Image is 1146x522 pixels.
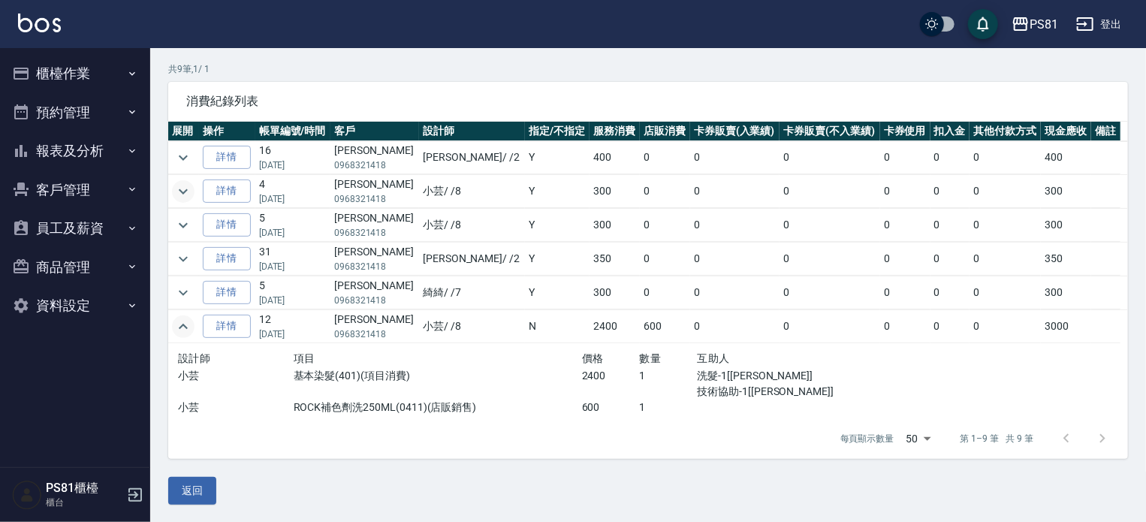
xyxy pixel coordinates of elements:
th: 店販消費 [640,122,690,141]
td: Y [525,276,590,309]
th: 操作 [199,122,255,141]
th: 備註 [1091,122,1120,141]
p: 0968321418 [334,260,415,273]
img: Logo [18,14,61,32]
td: 300 [1041,276,1091,309]
th: 服務消費 [590,122,640,141]
span: 數量 [640,352,662,364]
p: 小芸 [178,400,294,415]
button: expand row [172,146,195,169]
span: 消費紀錄列表 [186,94,1110,109]
td: 0 [690,243,780,276]
button: save [968,9,998,39]
p: 櫃台 [46,496,122,509]
td: 300 [590,209,640,242]
span: 項目 [294,352,315,364]
h5: PS81櫃檯 [46,481,122,496]
td: 0 [640,141,690,174]
td: 0 [880,243,930,276]
td: [PERSON_NAME] [330,243,419,276]
th: 展開 [168,122,199,141]
td: 0 [880,310,930,343]
button: expand row [172,248,195,270]
td: 300 [590,175,640,208]
p: 每頁顯示數量 [840,432,894,445]
p: 0968321418 [334,158,415,172]
td: 0 [780,175,880,208]
td: 16 [255,141,330,174]
th: 帳單編號/時間 [255,122,330,141]
td: [PERSON_NAME] [330,276,419,309]
p: 小芸 [178,368,294,384]
td: 350 [590,243,640,276]
p: 基本染髮(401)(項目消費) [294,368,582,384]
td: 0 [880,209,930,242]
td: 400 [1041,141,1091,174]
div: 50 [900,418,936,459]
td: 0 [690,209,780,242]
td: 小芸 / /8 [419,209,525,242]
th: 現金應收 [1041,122,1091,141]
td: 小芸 / /8 [419,175,525,208]
td: 5 [255,276,330,309]
td: Y [525,243,590,276]
p: 1 [640,400,698,415]
a: 詳情 [203,146,251,169]
td: 0 [880,141,930,174]
p: [DATE] [259,226,327,240]
p: 共 9 筆, 1 / 1 [168,62,1128,76]
td: 300 [590,276,640,309]
td: [PERSON_NAME] [330,175,419,208]
td: 0 [640,175,690,208]
td: 0 [970,175,1041,208]
button: 預約管理 [6,93,144,132]
a: 詳情 [203,315,251,338]
button: expand row [172,214,195,237]
td: 0 [690,310,780,343]
td: 300 [1041,209,1091,242]
td: 0 [930,276,970,309]
p: [DATE] [259,158,327,172]
td: 0 [970,209,1041,242]
button: expand row [172,315,195,338]
p: 洗髮-1[[PERSON_NAME]] [697,368,870,384]
td: 3000 [1041,310,1091,343]
td: 綺綺 / /7 [419,276,525,309]
td: 31 [255,243,330,276]
button: expand row [172,282,195,304]
td: [PERSON_NAME] [330,141,419,174]
td: 0 [780,310,880,343]
span: 設計師 [178,352,210,364]
button: 資料設定 [6,286,144,325]
button: 報表及分析 [6,131,144,170]
th: 扣入金 [930,122,970,141]
td: 350 [1041,243,1091,276]
button: expand row [172,180,195,203]
p: [DATE] [259,192,327,206]
img: Person [12,480,42,510]
th: 其他付款方式 [970,122,1041,141]
a: 詳情 [203,281,251,304]
td: 2400 [590,310,640,343]
button: 櫃檯作業 [6,54,144,93]
td: 0 [690,141,780,174]
th: 卡券販賣(不入業績) [780,122,880,141]
span: 互助人 [697,352,729,364]
td: 0 [640,209,690,242]
p: [DATE] [259,327,327,341]
td: [PERSON_NAME] [330,310,419,343]
button: 商品管理 [6,248,144,287]
td: 0 [780,276,880,309]
td: 0 [640,243,690,276]
th: 設計師 [419,122,525,141]
td: 4 [255,175,330,208]
td: [PERSON_NAME] [330,209,419,242]
td: 0 [690,175,780,208]
td: Y [525,209,590,242]
button: 員工及薪資 [6,209,144,248]
a: 詳情 [203,213,251,237]
th: 指定/不指定 [525,122,590,141]
p: 第 1–9 筆 共 9 筆 [961,432,1033,445]
p: 0968321418 [334,327,415,341]
p: 2400 [582,368,640,384]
